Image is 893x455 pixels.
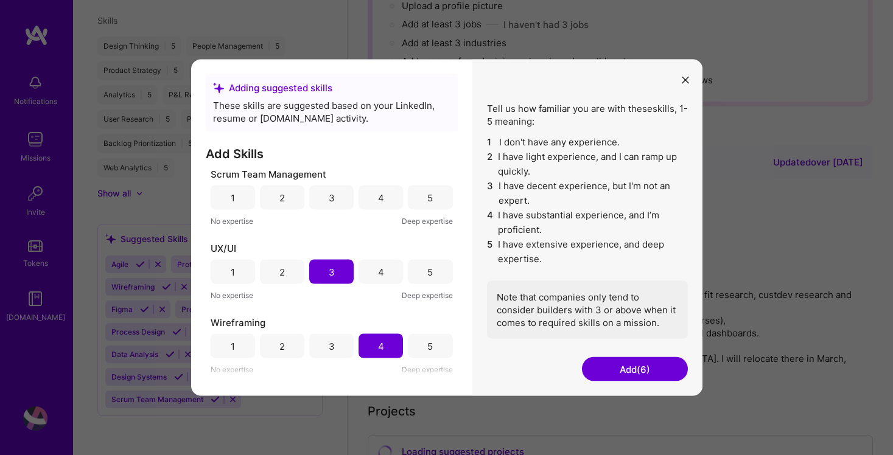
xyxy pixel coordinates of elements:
[231,339,235,352] div: 1
[682,76,689,83] i: icon Close
[329,191,335,204] div: 3
[487,179,494,208] span: 3
[487,102,688,339] div: Tell us how familiar you are with these skills , 1-5 meaning:
[487,179,688,208] li: I have decent experience, but I'm not an expert.
[427,191,433,204] div: 5
[279,339,285,352] div: 2
[487,208,494,237] span: 4
[487,135,494,150] span: 1
[487,150,494,179] span: 2
[378,339,384,352] div: 4
[427,339,433,352] div: 5
[402,363,453,376] span: Deep expertise
[402,215,453,227] span: Deep expertise
[206,147,458,161] h3: Add Skills
[211,316,265,329] span: Wireframing
[211,242,236,255] span: UX/UI
[378,191,384,204] div: 4
[487,150,688,179] li: I have light experience, and I can ramp up quickly.
[487,135,688,150] li: I don't have any experience.
[231,191,235,204] div: 1
[487,237,688,266] li: I have extensive experience, and deep expertise.
[329,339,335,352] div: 3
[487,208,688,237] li: I have substantial experience, and I’m proficient.
[191,60,702,396] div: modal
[211,215,253,227] span: No expertise
[211,363,253,376] span: No expertise
[427,265,433,278] div: 5
[211,289,253,302] span: No expertise
[329,265,335,278] div: 3
[213,82,224,93] i: icon SuggestedTeams
[582,357,688,381] button: Add(6)
[213,99,450,125] div: These skills are suggested based on your LinkedIn, resume or [DOMAIN_NAME] activity.
[487,281,688,339] div: Note that companies only tend to consider builders with 3 or above when it comes to required skil...
[231,265,235,278] div: 1
[487,237,494,266] span: 5
[213,82,450,94] div: Adding suggested skills
[402,289,453,302] span: Deep expertise
[279,265,285,278] div: 2
[378,265,384,278] div: 4
[279,191,285,204] div: 2
[211,168,326,181] span: Scrum Team Management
